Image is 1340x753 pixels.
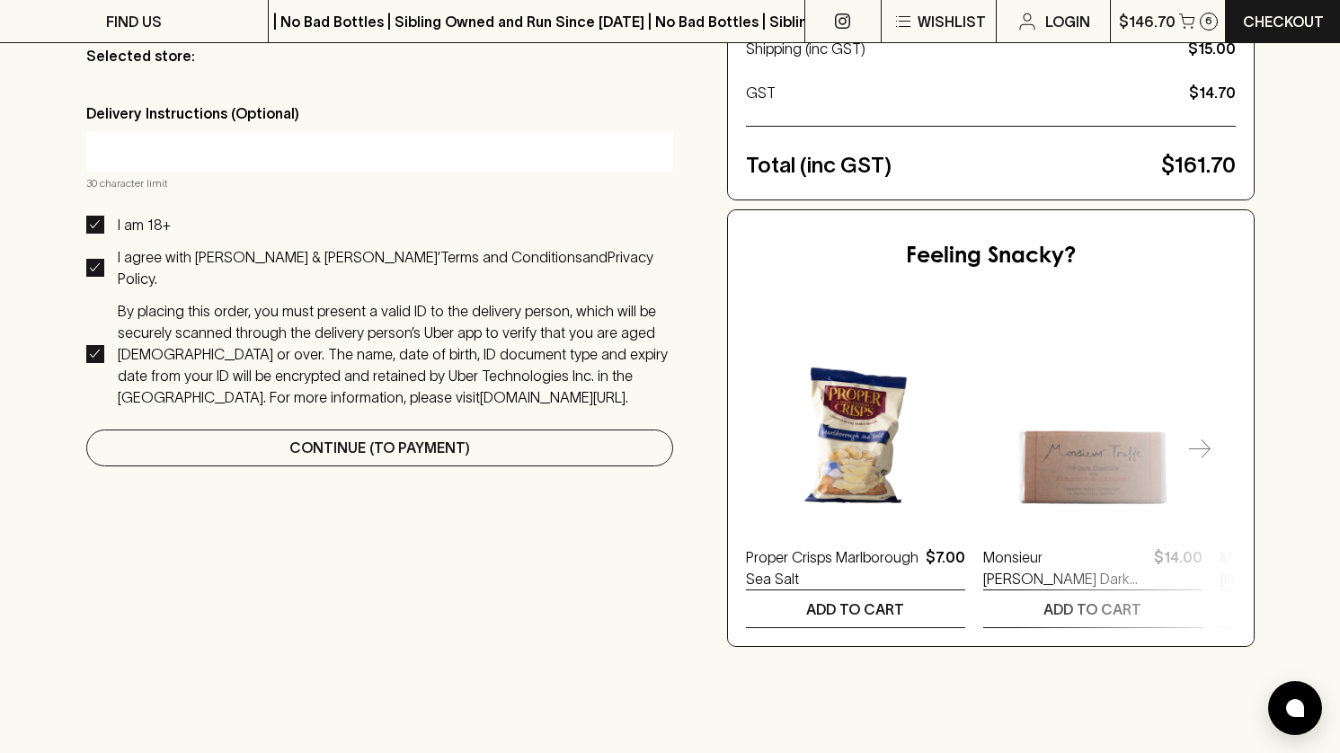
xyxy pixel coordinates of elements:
[1188,38,1236,59] p: $15.00
[86,174,673,192] p: 30 character limit
[1043,598,1141,620] p: ADD TO CART
[1205,16,1212,26] p: 6
[1045,11,1090,32] p: Login
[440,249,582,265] a: Terms and Conditions
[918,11,986,32] p: Wishlist
[289,437,470,458] p: Continue (To Payment)
[1154,546,1202,589] p: $14.00
[1243,11,1324,32] p: Checkout
[118,249,653,287] a: Privacy Policy.
[746,590,965,627] button: ADD TO CART
[118,214,171,235] p: I am 18+
[746,149,1154,182] p: Total (inc GST)
[86,45,673,66] p: Selected store:
[983,310,1202,529] img: Monsieur Truffe Dark Chocolate with Almonds & Caramel
[480,389,626,405] a: [DOMAIN_NAME][URL]
[86,430,673,466] button: Continue (To Payment)
[86,102,673,124] p: Delivery Instructions (Optional)
[746,546,918,589] a: Proper Crisps Marlborough Sea Salt
[983,590,1202,627] button: ADD TO CART
[118,249,440,265] p: I agree with [PERSON_NAME] & [PERSON_NAME]’
[746,38,1181,59] p: Shipping (inc GST)
[746,82,1182,103] p: GST
[806,598,904,620] p: ADD TO CART
[983,546,1147,589] a: Monsieur [PERSON_NAME] Dark Chocolate with Almonds & Caramel
[926,546,965,589] p: $7.00
[746,310,965,529] img: Proper Crisps Marlborough Sea Salt
[1189,82,1236,103] p: $14.70
[1119,11,1176,32] p: $146.70
[1286,699,1304,717] img: bubble-icon
[582,249,608,265] p: and
[626,389,628,405] p: .
[906,243,1076,271] h5: Feeling Snacky?
[118,303,668,405] p: By placing this order, you must present a valid ID to the delivery person, which will be securely...
[1161,149,1236,182] p: $161.70
[106,11,162,32] p: FIND US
